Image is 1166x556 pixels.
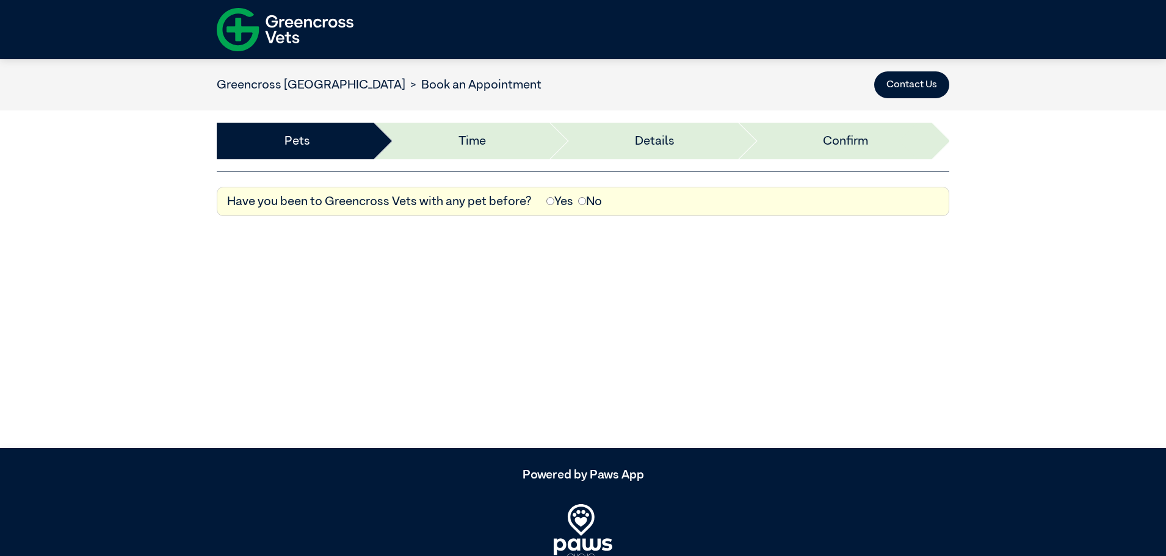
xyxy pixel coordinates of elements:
[546,192,573,211] label: Yes
[405,76,541,94] li: Book an Appointment
[578,192,602,211] label: No
[217,468,949,482] h5: Powered by Paws App
[217,3,353,56] img: f-logo
[874,71,949,98] button: Contact Us
[578,197,586,205] input: No
[217,76,541,94] nav: breadcrumb
[217,79,405,91] a: Greencross [GEOGRAPHIC_DATA]
[284,132,310,150] a: Pets
[227,192,532,211] label: Have you been to Greencross Vets with any pet before?
[546,197,554,205] input: Yes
